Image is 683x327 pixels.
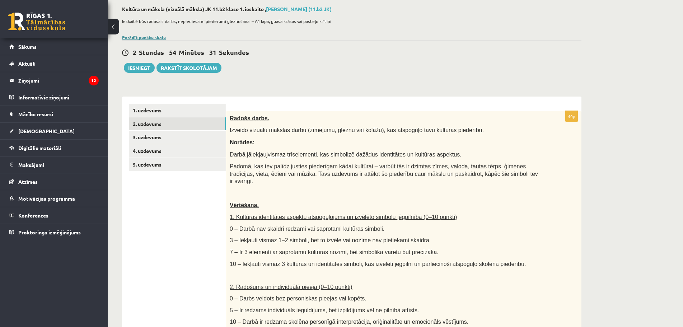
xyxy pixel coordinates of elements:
a: Mācību resursi [9,106,99,122]
a: Informatīvie ziņojumi [9,89,99,106]
i: 12 [89,76,99,85]
span: Norādes: [230,139,254,145]
a: 5. uzdevums [129,158,226,171]
a: Sākums [9,38,99,55]
span: Darbā jāiekļauj elementi, kas simbolizē dažādus identitātes un kultūras aspektus. [230,151,462,158]
a: Rakstīt skolotājam [156,63,221,73]
span: 10 – Iekļauti vismaz 3 kultūras un identitātes simboli, kas izvēlēti jēgpilni un pārliecinoši ats... [230,261,526,267]
span: Aktuāli [18,60,36,67]
a: 2. uzdevums [129,117,226,131]
p: 40p [565,111,578,122]
a: Motivācijas programma [9,190,99,207]
span: Proktoringa izmēģinājums [18,229,81,235]
span: Vērtēšana. [230,202,259,208]
a: Digitālie materiāli [9,140,99,156]
a: Maksājumi [9,157,99,173]
h2: Kultūra un māksla (vizuālā māksla) JK 11.b2 klase 1. ieskaite , [122,6,581,12]
span: 31 [209,48,216,56]
span: 10 – Darbā ir redzama skolēna personīgā interpretācija, oriģinalitāte un emocionāls vēstījums. [230,319,468,325]
legend: Informatīvie ziņojumi [18,89,99,106]
span: 3 – Iekļauti vismaz 1–2 simboli, bet to izvēle vai nozīme nav pietiekami skaidra. [230,237,431,243]
legend: Ziņojumi [18,72,99,89]
span: Minūtes [179,48,204,56]
a: 1. uzdevums [129,104,226,117]
body: Editor, wiswyg-editor-user-answer-47433781608640 [7,7,340,15]
a: Parādīt punktu skalu [122,34,166,40]
span: 5 – Ir redzams individuāls ieguldījums, bet izpildījums vēl ne pilnībā attīsts. [230,307,419,313]
span: 54 [169,48,176,56]
u: vismaz trīs [268,151,295,158]
span: Padomā, kas tev palīdz justies piederīgam kādai kultūrai – varbūt tās ir dzimtas zīmes, valoda, t... [230,163,538,184]
span: 2. Radošums un individuālā pieeja (0–10 punkti) [230,284,352,290]
a: Proktoringa izmēģinājums [9,224,99,240]
span: 0 – Darbā nav skaidri redzami vai saprotami kultūras simboli. [230,226,384,232]
a: [PERSON_NAME] (11.b2 JK) [266,6,332,12]
span: 7 – Ir 3 elementi ar saprotamu kultūras nozīmi, bet simbolika varētu būt precīzāka. [230,249,439,255]
a: 3. uzdevums [129,131,226,144]
button: Iesniegt [124,63,155,73]
span: Radošs darbs. [230,115,269,121]
a: [DEMOGRAPHIC_DATA] [9,123,99,139]
span: Atzīmes [18,178,38,185]
a: 4. uzdevums [129,144,226,158]
span: 2 [133,48,136,56]
span: [DEMOGRAPHIC_DATA] [18,128,75,134]
span: Motivācijas programma [18,195,75,202]
span: Konferences [18,212,48,219]
span: Izveido vizuālu mākslas darbu (zīmējumu, gleznu vai kolāžu), kas atspoguļo tavu kultūras piederību. [230,127,484,133]
legend: Maksājumi [18,157,99,173]
span: Sekundes [219,48,249,56]
span: Mācību resursi [18,111,53,117]
a: Rīgas 1. Tālmācības vidusskola [8,13,65,31]
span: Digitālie materiāli [18,145,61,151]
span: Stundas [139,48,164,56]
p: Ieskaitē būs radošais darbs, nepieciešami piederumi gleznošanai – A4 lapa, guaša krāsas vai paste... [122,18,578,24]
span: Sākums [18,43,37,50]
a: Aktuāli [9,55,99,72]
a: Ziņojumi12 [9,72,99,89]
a: Atzīmes [9,173,99,190]
span: 0 – Darbs veidots bez personiskas pieejas vai kopēts. [230,295,366,302]
span: 1. Kultūras identitātes aspektu atspoguļojums un izvēlēto simbolu jēgpilnība (0–10 punkti) [230,214,457,220]
a: Konferences [9,207,99,224]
